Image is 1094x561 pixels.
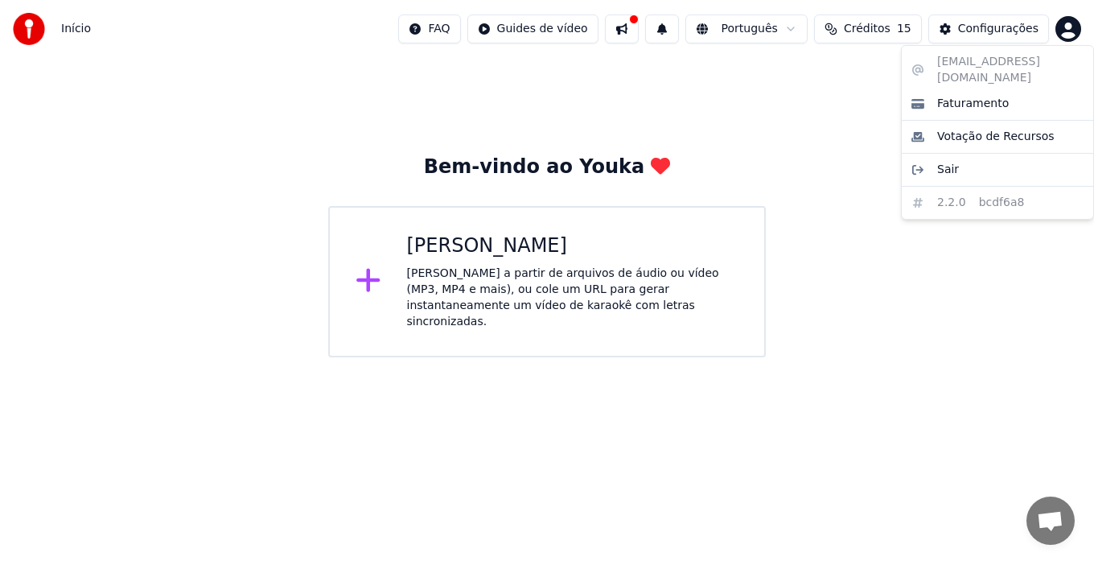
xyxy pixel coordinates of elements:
[61,21,91,37] span: Início
[937,96,1009,112] span: Faturamento
[844,21,890,37] span: Créditos
[61,21,91,37] nav: breadcrumb
[398,14,460,43] button: FAQ
[407,266,739,330] div: [PERSON_NAME] a partir de arquivos de áudio ou vídeo (MP3, MP4 e mais), ou cole um URL para gerar...
[897,21,911,37] span: 15
[937,129,1055,145] span: Votação de Recursos
[958,21,1038,37] div: Configurações
[407,233,739,259] div: [PERSON_NAME]
[424,155,670,180] div: Bem-vindo ao Youka
[467,14,598,43] button: Guides de vídeo
[937,162,959,178] span: Sair
[13,13,45,45] img: youka
[1026,497,1075,545] div: Bate-papo aberto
